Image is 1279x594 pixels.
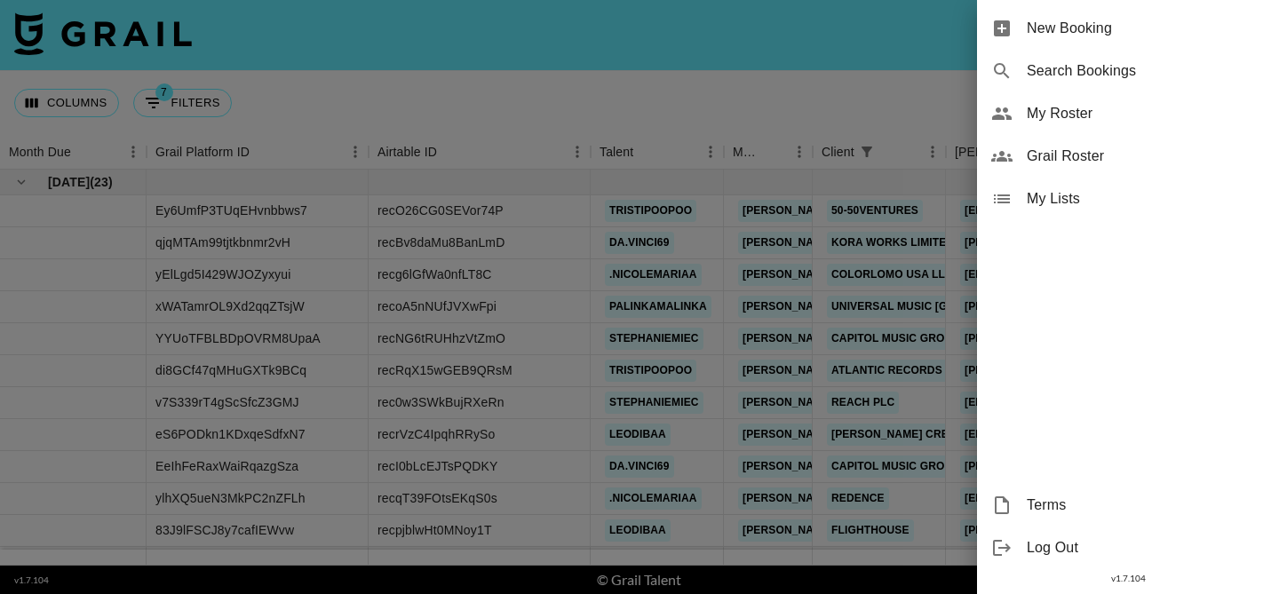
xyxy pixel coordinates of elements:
div: Grail Roster [977,135,1279,178]
div: Search Bookings [977,50,1279,92]
span: New Booking [1027,18,1265,39]
span: Grail Roster [1027,146,1265,167]
span: My Lists [1027,188,1265,210]
div: Log Out [977,527,1279,569]
span: Search Bookings [1027,60,1265,82]
span: Log Out [1027,537,1265,558]
span: Terms [1027,495,1265,516]
div: Terms [977,484,1279,527]
div: New Booking [977,7,1279,50]
div: My Lists [977,178,1279,220]
div: My Roster [977,92,1279,135]
div: v 1.7.104 [977,569,1279,588]
span: My Roster [1027,103,1265,124]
